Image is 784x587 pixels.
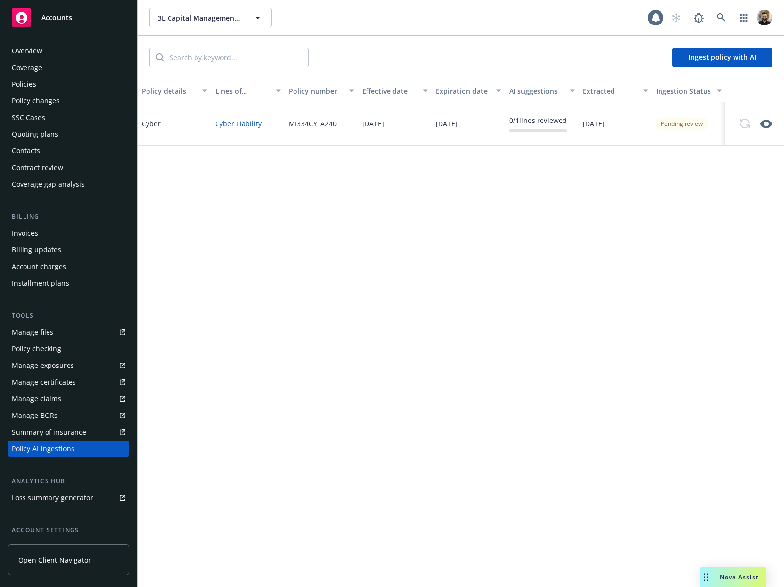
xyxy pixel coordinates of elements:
[8,126,129,142] a: Quoting plans
[164,48,308,67] input: Search by keyword...
[8,43,129,59] a: Overview
[12,490,93,506] div: Loss summary generator
[656,86,711,96] div: Ingestion Status
[8,93,129,109] a: Policy changes
[652,79,726,102] button: Ingestion Status
[12,43,42,59] div: Overview
[8,242,129,258] a: Billing updates
[8,160,129,175] a: Contract review
[12,324,53,340] div: Manage files
[700,567,712,587] div: Drag to move
[12,275,69,291] div: Installment plans
[8,441,129,457] a: Policy AI ingestions
[289,119,337,129] span: MI334CYLA240
[362,119,384,129] span: [DATE]
[666,8,686,27] a: Start snowing
[509,86,564,96] div: AI suggestions
[8,4,129,31] a: Accounts
[689,8,709,27] a: Report a Bug
[12,441,74,457] div: Policy AI ingestions
[12,374,76,390] div: Manage certificates
[8,176,129,192] a: Coverage gap analysis
[12,424,86,440] div: Summary of insurance
[8,525,129,535] div: Account settings
[12,93,60,109] div: Policy changes
[711,8,731,27] a: Search
[8,275,129,291] a: Installment plans
[12,126,58,142] div: Quoting plans
[8,424,129,440] a: Summary of insurance
[138,79,211,102] button: Policy details
[8,476,129,486] div: Analytics hub
[505,79,579,102] button: AI suggestions
[8,143,129,159] a: Contacts
[12,242,61,258] div: Billing updates
[8,324,129,340] a: Manage files
[12,225,38,241] div: Invoices
[509,115,567,125] div: 0 / 1 lines reviewed
[8,341,129,357] a: Policy checking
[8,311,129,320] div: Tools
[12,341,61,357] div: Policy checking
[432,79,505,102] button: Expiration date
[579,79,652,102] button: Extracted
[285,79,358,102] button: Policy number
[734,8,754,27] a: Switch app
[8,358,129,373] a: Manage exposures
[8,391,129,407] a: Manage claims
[700,567,766,587] button: Nova Assist
[12,60,42,75] div: Coverage
[8,259,129,274] a: Account charges
[215,86,270,96] div: Lines of coverage
[362,86,417,96] div: Effective date
[8,408,129,423] a: Manage BORs
[8,225,129,241] a: Invoices
[583,119,605,129] span: [DATE]
[289,86,343,96] div: Policy number
[8,374,129,390] a: Manage certificates
[12,259,66,274] div: Account charges
[156,53,164,61] svg: Search
[8,76,129,92] a: Policies
[436,119,458,129] span: [DATE]
[12,358,74,373] div: Manage exposures
[12,408,58,423] div: Manage BORs
[12,143,40,159] div: Contacts
[12,76,36,92] div: Policies
[757,10,772,25] img: photo
[12,110,45,125] div: SSC Cases
[672,48,772,67] button: Ingest policy with AI
[436,86,490,96] div: Expiration date
[8,490,129,506] a: Loss summary generator
[142,119,161,128] a: Cyber
[8,60,129,75] a: Coverage
[12,391,61,407] div: Manage claims
[158,13,243,23] span: 3L Capital Management, LLC
[8,212,129,221] div: Billing
[656,118,708,130] div: Pending review
[8,110,129,125] a: SSC Cases
[41,14,72,22] span: Accounts
[358,79,432,102] button: Effective date
[583,86,637,96] div: Extracted
[142,86,196,96] div: Policy details
[149,8,272,27] button: 3L Capital Management, LLC
[720,573,759,581] span: Nova Assist
[18,555,91,565] span: Open Client Navigator
[215,119,281,129] a: Cyber Liability
[12,160,63,175] div: Contract review
[211,79,285,102] button: Lines of coverage
[12,176,85,192] div: Coverage gap analysis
